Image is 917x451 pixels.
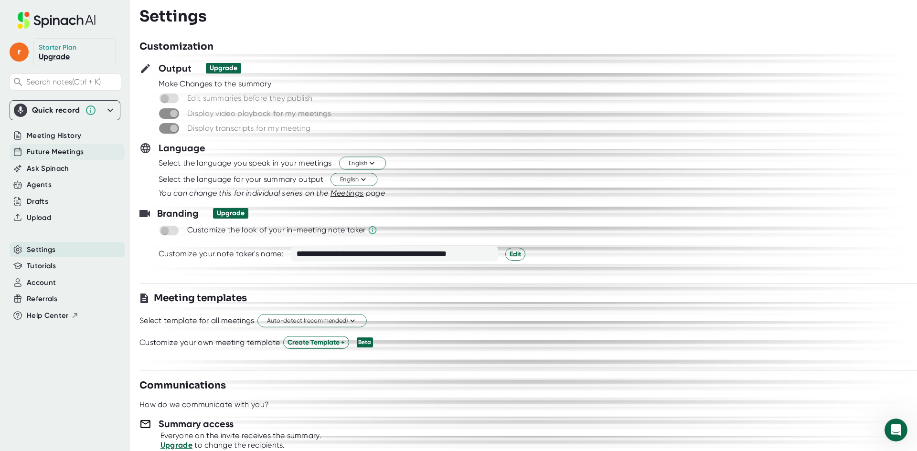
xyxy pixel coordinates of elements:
span: Meetings [331,189,364,198]
div: Starter Plan [39,43,77,52]
button: Meeting History [27,130,81,141]
div: Beta [357,337,373,347]
div: Everyone on the invite receives the summary. [160,431,917,441]
button: Create Template + [283,336,349,349]
div: Select the language for your summary output [159,175,323,184]
div: Display transcripts for my meeting [187,124,310,133]
span: Create Template + [288,337,345,347]
div: Customize your note taker's name: [159,249,284,259]
span: r [10,42,29,62]
h3: Summary access [159,417,234,431]
div: How do we communicate with you? [139,400,269,409]
button: Agents [27,179,52,190]
div: Quick record [32,105,80,115]
button: English [331,173,377,186]
button: English [339,157,386,170]
button: Future Meetings [27,147,84,157]
span: English [340,175,368,184]
div: Make Changes to the summary [159,79,917,89]
div: Display video playback for my meetings [187,109,331,118]
h3: Customization [139,40,213,54]
div: Quick record [14,101,116,120]
button: Tutorials [27,261,56,272]
h3: Communications [139,378,226,393]
div: to change the recipients. [160,441,917,450]
button: Ask Spinach [27,163,69,174]
button: Settings [27,244,56,255]
i: You can change this for individual series on the page [159,189,385,198]
h3: Output [159,61,192,75]
button: Drafts [27,196,48,207]
span: Edit [510,249,521,259]
h3: Meeting templates [154,291,247,305]
h3: Language [159,141,205,155]
span: Help Center [27,310,69,321]
span: Search notes (Ctrl + K) [26,77,101,86]
div: Upgrade [210,64,237,73]
div: Select template for all meetings [139,316,255,325]
button: Account [27,277,56,288]
h3: Branding [157,206,199,220]
button: Edit [505,248,525,261]
div: Customize the look of your in-meeting note taker [187,225,365,235]
button: Auto-detect (recommended) [257,315,367,327]
button: Upload [27,212,51,223]
div: Customize your own meeting template [139,338,280,347]
div: Select the language you speak in your meetings [159,158,332,168]
span: Auto-detect (recommended) [267,316,357,325]
div: Upgrade [217,209,245,218]
h3: Settings [139,7,207,25]
button: Referrals [27,294,57,304]
span: English [349,159,376,168]
a: Upgrade [160,441,192,450]
iframe: Intercom live chat [885,419,907,441]
a: Upgrade [39,52,70,61]
div: Edit summaries before they publish [187,94,312,103]
button: Help Center [27,310,79,321]
button: Meetings [331,188,364,199]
